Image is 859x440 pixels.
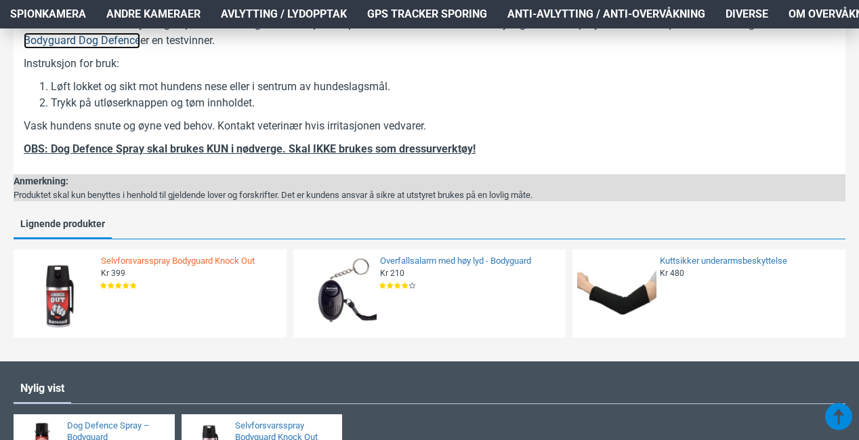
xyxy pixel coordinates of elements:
li: Trykk på utløserknappen og tøm innholdet. [51,95,835,111]
span: Kr 399 [101,268,125,279]
span: Kr 210 [380,268,404,279]
img: Kuttsikker underarmsbeskyttelse [577,254,656,334]
span: Andre kameraer [106,6,201,22]
a: Kuttsikker underarmsbeskyttelse [660,256,837,267]
p: Instruksjon for bruk: [24,56,835,72]
a: Overfallsalarm med høy lyd - Bodyguard [380,256,558,267]
span: Spionkamera [10,6,86,22]
a: Nylig vist [14,375,71,402]
p: Vask hundens snute og øyne ved behov. Kontakt veterinær hvis irritasjonen vedvarer. [24,118,835,134]
span: Kr 480 [660,268,684,279]
div: Anmerkning: [14,174,532,188]
img: Selvforsvarsspray Bodyguard Knock Out [18,254,98,334]
a: Bodyguard Dog Defence [24,33,140,49]
span: Diverse [726,6,768,22]
span: Anti-avlytting / Anti-overvåkning [507,6,705,22]
span: GPS Tracker Sporing [367,6,487,22]
li: Løft lokket og sikt mot hundens nese eller i sentrum av hundeslagsmål. [51,79,835,95]
a: Selvforsvarsspray Bodyguard Knock Out [101,256,278,267]
img: Overfallsalarm med høy lyd - Bodyguard [298,254,377,334]
span: Avlytting / Lydopptak [221,6,347,22]
div: Produktet skal kun benyttes i henhold til gjeldende lover og forskrifter. Det er kundens ansvar å... [14,188,532,202]
u: OBS: Dog Defence Spray skal brukes KUN i nødverge. Skal IKKE brukes som dressurverktøy! [24,142,476,155]
a: Lignende produkter [14,215,112,237]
